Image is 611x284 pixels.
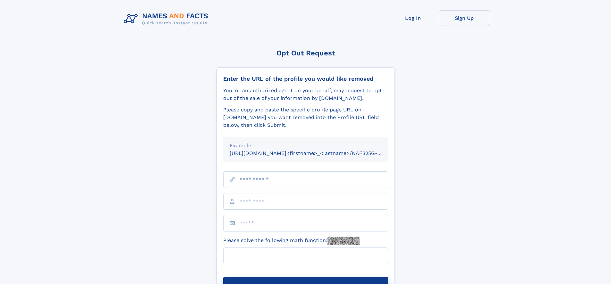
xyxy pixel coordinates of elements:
[121,10,214,28] img: Logo Names and Facts
[387,10,439,26] a: Log In
[223,87,388,102] div: You, or an authorized agent on your behalf, may request to opt-out of the sale of your informatio...
[439,10,490,26] a: Sign Up
[230,142,382,150] div: Example:
[230,150,400,156] small: [URL][DOMAIN_NAME]<firstname>_<lastname>/NAF325G-xxxxxxxx
[223,106,388,129] div: Please copy and paste the specific profile page URL on [DOMAIN_NAME] you want removed into the Pr...
[223,75,388,82] div: Enter the URL of the profile you would like removed
[216,49,395,57] div: Opt Out Request
[223,237,360,245] label: Please solve the following math function:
